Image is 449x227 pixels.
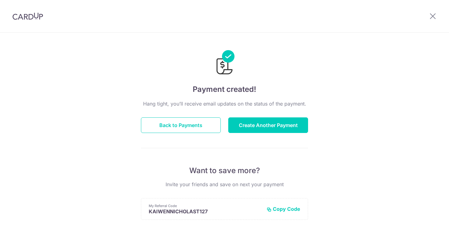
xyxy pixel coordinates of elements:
[12,12,43,20] img: CardUp
[215,50,234,76] img: Payments
[228,117,308,133] button: Create Another Payment
[141,100,308,107] p: Hang tight, you’ll receive email updates on the status of the payment.
[141,117,221,133] button: Back to Payments
[141,181,308,188] p: Invite your friends and save on next your payment
[149,208,262,215] p: KAIWENNICHOLAST127
[267,206,300,212] button: Copy Code
[141,166,308,176] p: Want to save more?
[141,84,308,95] h4: Payment created!
[149,203,262,208] p: My Referral Code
